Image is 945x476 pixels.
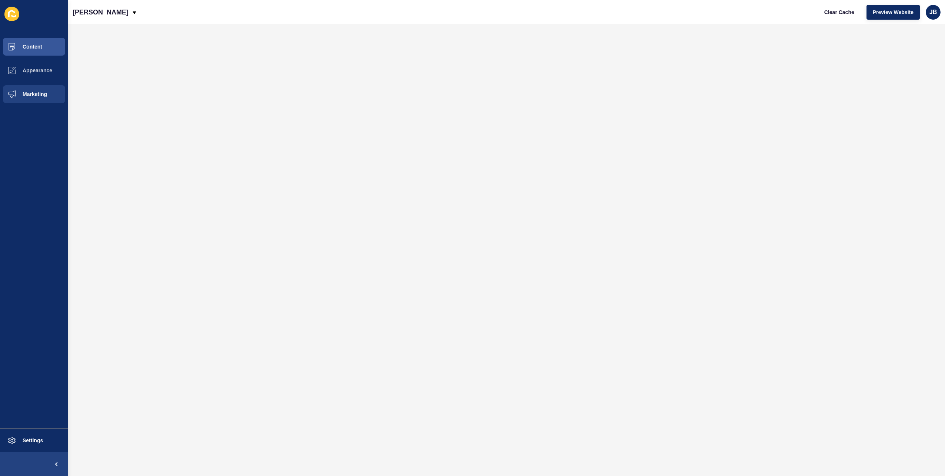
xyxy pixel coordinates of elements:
[73,3,128,22] p: [PERSON_NAME]
[929,9,937,16] span: JB
[873,9,914,16] span: Preview Website
[866,5,920,20] button: Preview Website
[824,9,854,16] span: Clear Cache
[818,5,861,20] button: Clear Cache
